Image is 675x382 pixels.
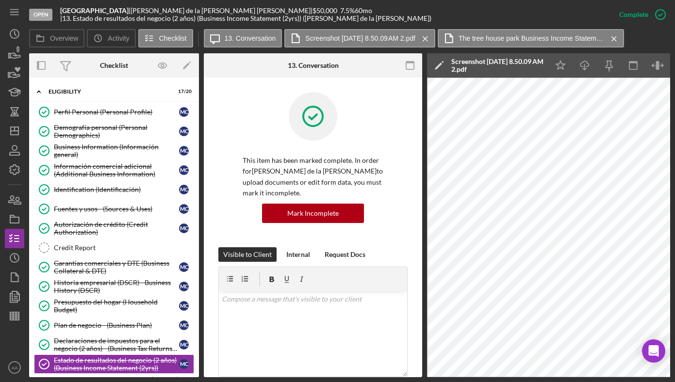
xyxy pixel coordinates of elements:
[281,247,315,262] button: Internal
[34,199,194,219] a: Fuentes y usos - (Sources & Uses)MC
[619,5,648,24] div: Complete
[34,257,194,277] a: Garantías comerciales y DTE (Business Collateral & DTE)MC
[313,6,337,15] span: $50,000
[34,316,194,335] a: Plan de negocio - (Business Plan)MC
[179,340,189,350] div: M C
[174,89,192,95] div: 17 / 20
[287,204,339,223] div: Mark Incomplete
[179,320,189,330] div: M C
[60,7,131,15] div: |
[54,337,179,352] div: Declaraciones de impuestos para el negocio (2 años) - (Business Tax Returns (2yrs))
[179,107,189,117] div: M C
[179,204,189,214] div: M C
[54,186,179,193] div: Identification (Identificación)
[54,298,179,314] div: Presupuesto del hogar (Household Budget)
[54,205,179,213] div: Fuentes y usos - (Sources & Uses)
[179,262,189,272] div: M C
[54,259,179,275] div: Garantías comerciales y DTE (Business Collateral & DTE)
[54,279,179,294] div: Historia empresarial (DSCR) - Business History (DSCR)
[320,247,370,262] button: Request Docs
[243,155,383,199] p: This item has been marked complete. In order for [PERSON_NAME] de la [PERSON_NAME] to upload docu...
[459,34,604,42] label: The tree house park Business Income Statement_2023-2024.jpeg
[340,7,355,15] div: 7.5 %
[223,247,272,262] div: Visible to Client
[54,221,179,236] div: Autorización de crédito (Credit Authorization)
[5,358,24,377] button: AA
[179,146,189,156] div: M C
[179,127,189,136] div: M C
[34,354,194,374] a: Estado de resultados del negocio (2 años) (Business Income Statement (2yrs))MC
[54,124,179,139] div: Demografía personal (Personal Demographics)
[451,58,543,73] div: Screenshot [DATE] 8.50.09 AM 2.pdf
[100,62,128,69] div: Checklist
[34,102,194,122] a: Perfil Personal (Personal Profile)MC
[12,365,18,370] text: AA
[288,62,339,69] div: 13. Conversation
[609,5,670,24] button: Complete
[131,7,313,15] div: [PERSON_NAME] de la [PERSON_NAME] [PERSON_NAME] |
[34,238,194,257] a: Credit Report
[34,335,194,354] a: Declaraciones de impuestos para el negocio (2 años) - (Business Tax Returns (2yrs))MC
[179,359,189,369] div: M C
[179,223,189,233] div: M C
[34,141,194,160] a: Business Information (Información general)MC
[262,204,364,223] button: Mark Incomplete
[438,29,624,48] button: The tree house park Business Income Statement_2023-2024.jpeg
[179,185,189,194] div: M C
[60,6,129,15] b: [GEOGRAPHIC_DATA]
[50,34,78,42] label: Overview
[159,34,187,42] label: Checklist
[108,34,129,42] label: Activity
[179,301,189,311] div: M C
[54,356,179,372] div: Estado de resultados del negocio (2 años) (Business Income Statement (2yrs))
[54,244,194,252] div: Credit Report
[138,29,193,48] button: Checklist
[60,15,431,22] div: | 13. Estado de resultados del negocio (2 años) (Business Income Statement (2yrs)) ([PERSON_NAME]...
[325,247,365,262] div: Request Docs
[355,7,372,15] div: 60 mo
[87,29,135,48] button: Activity
[54,143,179,159] div: Business Information (Información general)
[29,29,84,48] button: Overview
[642,339,665,363] div: Open Intercom Messenger
[218,247,277,262] button: Visible to Client
[286,247,310,262] div: Internal
[54,162,179,178] div: Información comercial adicional (Additional Business Information)
[204,29,282,48] button: 13. Conversation
[49,89,167,95] div: ELIGIBILITY
[54,321,179,329] div: Plan de negocio - (Business Plan)
[179,282,189,291] div: M C
[305,34,415,42] label: Screenshot [DATE] 8.50.09 AM 2.pdf
[54,108,179,116] div: Perfil Personal (Personal Profile)
[284,29,435,48] button: Screenshot [DATE] 8.50.09 AM 2.pdf
[34,219,194,238] a: Autorización de crédito (Credit Authorization)MC
[34,296,194,316] a: Presupuesto del hogar (Household Budget)MC
[34,122,194,141] a: Demografía personal (Personal Demographics)MC
[34,180,194,199] a: Identification (Identificación)MC
[34,277,194,296] a: Historia empresarial (DSCR) - Business History (DSCR)MC
[29,9,52,21] div: Open
[34,160,194,180] a: Información comercial adicional (Additional Business Information)MC
[225,34,276,42] label: 13. Conversation
[179,165,189,175] div: M C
